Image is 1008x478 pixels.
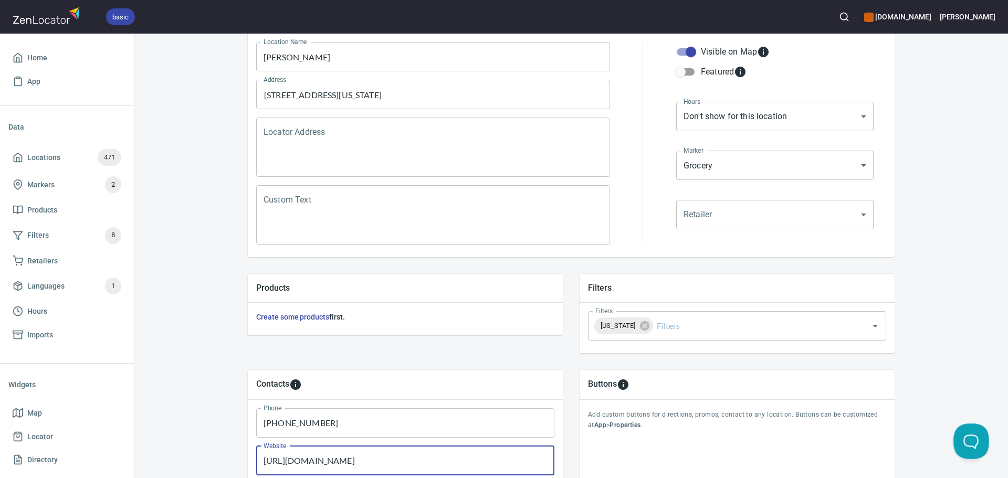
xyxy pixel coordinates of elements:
a: Imports [8,323,125,347]
span: App [27,75,40,88]
a: Home [8,46,125,70]
h5: Contacts [256,378,289,391]
span: Locations [27,151,60,164]
a: Languages1 [8,272,125,300]
button: [PERSON_NAME] [940,5,995,28]
a: Directory [8,448,125,472]
b: App [594,421,606,429]
a: Hours [8,300,125,323]
h6: [DOMAIN_NAME] [864,11,931,23]
div: Visible on Map [701,46,770,58]
div: Grocery [676,151,874,180]
iframe: Help Scout Beacon - Open [953,423,989,459]
span: 1 [105,280,121,292]
div: ​ [676,200,874,229]
span: Home [27,51,47,65]
h6: first. [256,311,554,323]
a: Locator [8,425,125,449]
span: Products [27,204,57,217]
a: Create some products [256,313,329,321]
li: Data [8,114,125,140]
h6: [PERSON_NAME] [940,11,995,23]
a: Markers2 [8,171,125,198]
span: 471 [98,152,121,164]
button: Search [833,5,856,28]
span: Imports [27,328,53,342]
a: Locations471 [8,144,125,171]
a: App [8,70,125,93]
span: Retailers [27,254,58,268]
input: Filters [655,316,852,336]
span: Locator [27,430,53,443]
svg: Whether the location is visible on the map. [757,46,770,58]
svg: To add custom contact information for locations, please go to Apps > Properties > Contacts. [289,378,302,391]
h5: Buttons [588,378,617,391]
div: [US_STATE] [594,317,653,334]
span: Directory [27,453,58,466]
div: Featured [701,66,747,78]
span: Map [27,407,42,420]
span: Filters [27,229,49,242]
span: 2 [105,179,121,191]
svg: To add custom buttons for locations, please go to Apps > Properties > Buttons. [617,378,629,391]
a: Retailers [8,249,125,273]
svg: Featured locations are moved to the top of the search results list. [734,66,747,78]
img: zenlocator [13,4,83,27]
li: Widgets [8,372,125,397]
button: Open [868,318,883,333]
a: Products [8,198,125,222]
button: color-CE600E [864,13,874,22]
span: 8 [105,229,121,241]
span: [US_STATE] [594,321,642,331]
b: Properties [610,421,640,429]
h5: Products [256,282,554,293]
span: Markers [27,178,55,192]
h5: Filters [588,282,886,293]
a: Filters8 [8,222,125,249]
p: Add custom buttons for directions, promos, contact to any location. Buttons can be customized at > . [588,410,886,431]
span: basic [106,12,135,23]
div: Don't show for this location [676,102,874,131]
span: Languages [27,280,65,293]
a: Map [8,401,125,425]
div: basic [106,8,135,25]
span: Hours [27,305,47,318]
